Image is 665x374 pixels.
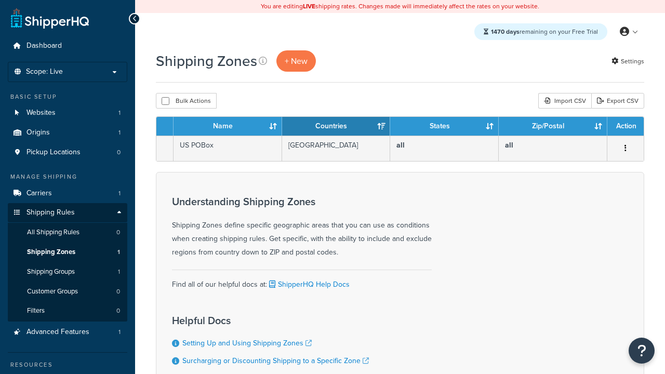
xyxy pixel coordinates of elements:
[26,189,52,198] span: Carriers
[118,128,121,137] span: 1
[26,328,89,337] span: Advanced Features
[172,196,432,207] h3: Understanding Shipping Zones
[172,270,432,291] div: Find all of our helpful docs at:
[8,282,127,301] a: Customer Groups 0
[276,50,316,72] a: + New
[8,103,127,123] li: Websites
[267,279,350,290] a: ShipperHQ Help Docs
[116,228,120,237] span: 0
[117,248,120,257] span: 1
[8,103,127,123] a: Websites 1
[8,262,127,282] a: Shipping Groups 1
[26,42,62,50] span: Dashboard
[396,140,405,151] b: all
[8,360,127,369] div: Resources
[8,123,127,142] li: Origins
[8,243,127,262] a: Shipping Zones 1
[591,93,644,109] a: Export CSV
[538,93,591,109] div: Import CSV
[8,323,127,342] li: Advanced Features
[27,248,75,257] span: Shipping Zones
[118,189,121,198] span: 1
[282,136,391,161] td: [GEOGRAPHIC_DATA]
[118,328,121,337] span: 1
[174,117,282,136] th: Name: activate to sort column ascending
[26,128,50,137] span: Origins
[8,143,127,162] a: Pickup Locations 0
[172,315,369,326] h3: Helpful Docs
[182,338,312,349] a: Setting Up and Using Shipping Zones
[303,2,315,11] b: LIVE
[8,172,127,181] div: Manage Shipping
[611,54,644,69] a: Settings
[285,55,308,67] span: + New
[156,93,217,109] button: Bulk Actions
[172,196,432,259] div: Shipping Zones define specific geographic areas that you can use as conditions when creating ship...
[27,287,78,296] span: Customer Groups
[8,36,127,56] a: Dashboard
[8,301,127,320] a: Filters 0
[118,268,120,276] span: 1
[8,243,127,262] li: Shipping Zones
[607,117,644,136] th: Action
[182,355,369,366] a: Surcharging or Discounting Shipping to a Specific Zone
[8,223,127,242] a: All Shipping Rules 0
[8,143,127,162] li: Pickup Locations
[491,27,520,36] strong: 1470 days
[27,228,79,237] span: All Shipping Rules
[26,109,56,117] span: Websites
[26,208,75,217] span: Shipping Rules
[8,92,127,101] div: Basic Setup
[629,338,655,364] button: Open Resource Center
[156,51,257,71] h1: Shipping Zones
[11,8,89,29] a: ShipperHQ Home
[505,140,513,151] b: all
[27,306,45,315] span: Filters
[8,282,127,301] li: Customer Groups
[26,68,63,76] span: Scope: Live
[8,323,127,342] a: Advanced Features 1
[116,287,120,296] span: 0
[499,117,607,136] th: Zip/Postal: activate to sort column ascending
[8,184,127,203] li: Carriers
[8,262,127,282] li: Shipping Groups
[27,268,75,276] span: Shipping Groups
[174,136,282,161] td: US POBox
[8,203,127,222] a: Shipping Rules
[8,123,127,142] a: Origins 1
[116,306,120,315] span: 0
[390,117,499,136] th: States: activate to sort column ascending
[8,301,127,320] li: Filters
[282,117,391,136] th: Countries: activate to sort column ascending
[474,23,607,40] div: remaining on your Free Trial
[8,203,127,322] li: Shipping Rules
[117,148,121,157] span: 0
[8,223,127,242] li: All Shipping Rules
[118,109,121,117] span: 1
[26,148,81,157] span: Pickup Locations
[8,184,127,203] a: Carriers 1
